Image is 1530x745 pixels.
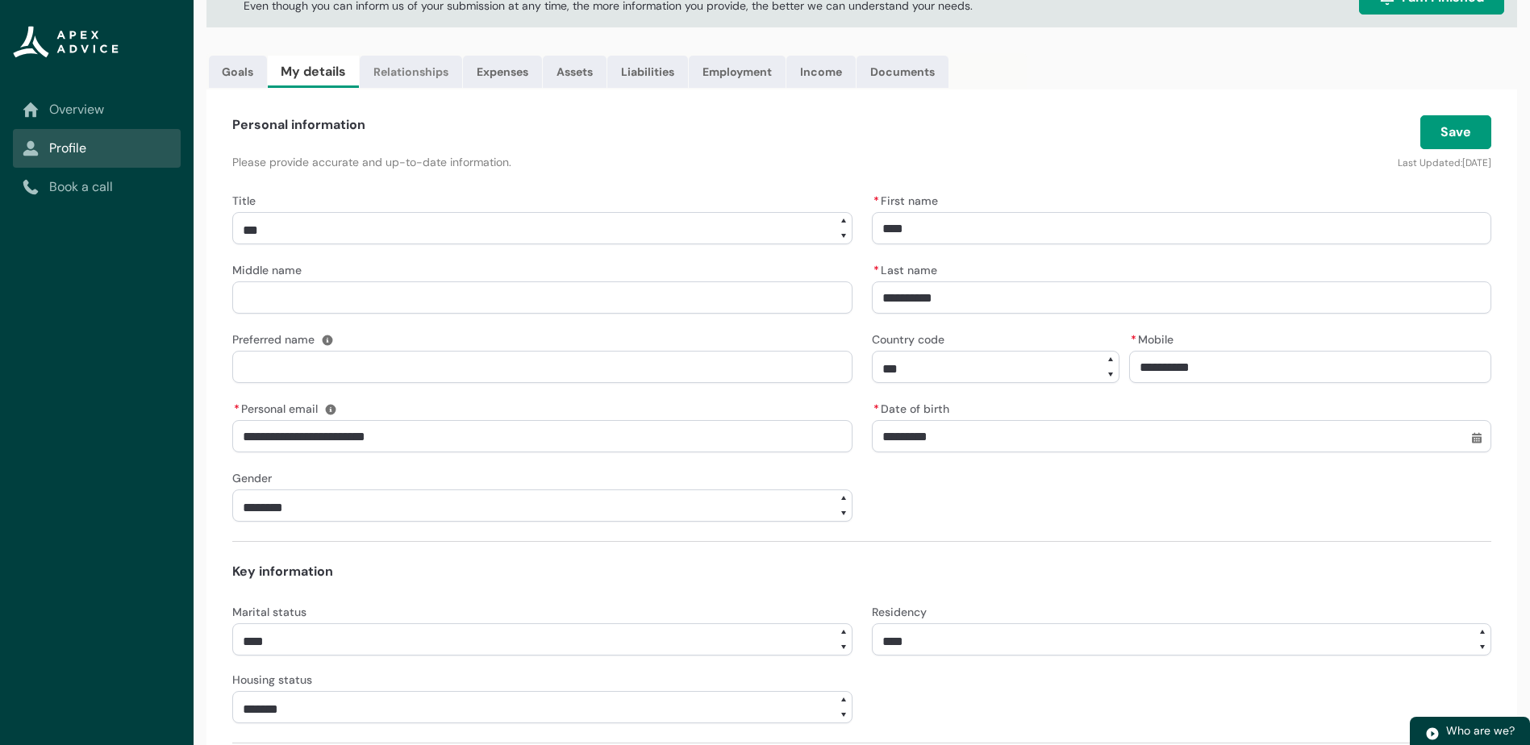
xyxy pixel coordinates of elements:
h4: Key information [232,562,1491,581]
abbr: required [873,402,879,416]
a: Assets [543,56,607,88]
label: Preferred name [232,328,321,348]
span: Title [232,194,256,208]
a: Overview [23,100,171,119]
a: Employment [689,56,786,88]
a: Relationships [360,56,462,88]
nav: Sub page [13,90,181,206]
a: Documents [857,56,948,88]
lightning-formatted-date-time: [DATE] [1462,156,1491,169]
span: Country code [872,332,944,347]
a: Goals [209,56,267,88]
span: Housing status [232,672,312,687]
label: First name [872,189,944,209]
a: Expenses [463,56,542,88]
button: Save [1420,115,1491,149]
abbr: required [1131,332,1136,347]
a: Profile [23,139,171,158]
span: Marital status [232,605,306,619]
a: My details [268,56,359,88]
img: play.svg [1425,726,1440,741]
abbr: required [873,263,879,277]
abbr: required [234,402,240,416]
span: Gender [232,471,272,485]
p: Please provide accurate and up-to-date information. [232,154,1065,170]
span: Residency [872,605,927,619]
a: Liabilities [607,56,688,88]
a: Book a call [23,177,171,197]
lightning-formatted-text: Last Updated: [1398,156,1462,169]
label: Mobile [1129,328,1180,348]
abbr: required [873,194,879,208]
label: Date of birth [872,397,956,417]
span: Who are we? [1446,723,1515,738]
img: Apex Advice Group [13,26,119,58]
a: Income [786,56,856,88]
label: Last name [872,259,944,278]
label: Personal email [232,397,324,417]
label: Middle name [232,259,308,278]
h4: Personal information [232,115,365,135]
